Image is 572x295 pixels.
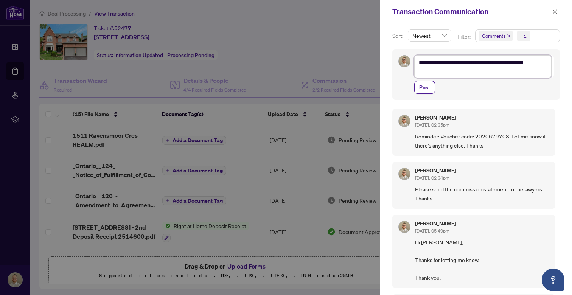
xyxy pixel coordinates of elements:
[415,228,449,234] span: [DATE], 05:49pm
[419,81,430,93] span: Post
[415,238,549,282] span: Hi [PERSON_NAME], Thanks for letting me know. Thank you.
[507,34,511,38] span: close
[482,32,505,40] span: Comments
[415,132,549,150] span: Reminder: Voucher code: 2020679708. Let me know if there's anything else. Thanks
[415,115,456,120] h5: [PERSON_NAME]
[392,32,405,40] p: Sort:
[392,6,550,17] div: Transaction Communication
[521,32,527,40] div: +1
[415,175,449,181] span: [DATE], 02:34pm
[414,81,435,94] button: Post
[542,269,564,291] button: Open asap
[479,31,513,41] span: Comments
[399,115,410,127] img: Profile Icon
[415,221,456,226] h5: [PERSON_NAME]
[399,168,410,180] img: Profile Icon
[415,185,549,203] span: Please send the commission statement to the lawyers. Thanks
[457,33,472,41] p: Filter:
[415,168,456,173] h5: [PERSON_NAME]
[412,30,447,41] span: Newest
[399,56,410,67] img: Profile Icon
[552,9,558,14] span: close
[415,122,449,128] span: [DATE], 02:35pm
[399,221,410,233] img: Profile Icon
